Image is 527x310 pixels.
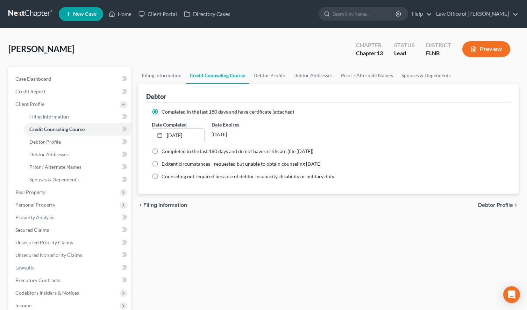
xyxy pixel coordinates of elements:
a: Debtor Addresses [24,148,131,161]
span: Personal Property [15,202,55,208]
span: New Case [73,12,97,17]
a: Prior / Alternate Names [24,161,131,173]
a: Spouses & Dependents [24,173,131,186]
a: Help [408,8,432,20]
a: Law Office of [PERSON_NAME] [433,8,518,20]
i: chevron_right [513,202,519,208]
span: Completed in the last 180 days and have certificate (attached) [162,109,294,115]
span: Credit Counseling Course [29,126,85,132]
span: Client Profile [15,101,44,107]
a: Property Analysis [10,211,131,224]
a: Lawsuits [10,261,131,274]
a: Home [105,8,135,20]
label: Date Expires [212,121,265,128]
span: Unsecured Priority Claims [15,239,73,245]
a: Credit Counseling Course [186,67,249,84]
span: Income [15,302,31,308]
span: Real Property [15,189,45,195]
span: [PERSON_NAME] [8,44,74,54]
a: Credit Report [10,85,131,98]
a: Executory Contracts [10,274,131,287]
span: Codebtors Insiders & Notices [15,290,79,296]
a: Debtor Profile [249,67,289,84]
span: Filing Information [29,114,69,120]
button: Preview [462,41,510,57]
div: Chapter [356,41,383,49]
span: Spouses & Dependents [29,176,79,182]
span: Lawsuits [15,265,34,271]
a: Debtor Addresses [289,67,337,84]
span: Filing Information [143,202,187,208]
span: Debtor Profile [478,202,513,208]
span: Counseling not required because of debtor incapacity, disability or military duty [162,173,334,179]
button: Debtor Profile chevron_right [478,202,519,208]
span: Debtor Addresses [29,151,69,157]
a: Debtor Profile [24,136,131,148]
a: Case Dashboard [10,73,131,85]
div: Lead [394,49,415,57]
div: Chapter [356,49,383,57]
a: Unsecured Priority Claims [10,236,131,249]
a: Filing Information [24,110,131,123]
div: [DATE] [212,128,265,141]
div: Debtor [146,92,166,101]
a: Unsecured Nonpriority Claims [10,249,131,261]
i: chevron_left [138,202,143,208]
span: 13 [377,50,383,56]
button: chevron_left Filing Information [138,202,187,208]
span: Case Dashboard [15,76,51,82]
a: Client Portal [135,8,180,20]
a: Prior / Alternate Names [337,67,397,84]
a: Directory Cases [180,8,234,20]
span: Exigent circumstances - requested but unable to obtain counseling [DATE] [162,161,321,167]
div: Open Intercom Messenger [503,286,520,303]
span: Unsecured Nonpriority Claims [15,252,82,258]
input: Search by name... [333,7,397,20]
label: Date Completed [152,121,187,128]
div: District [426,41,451,49]
a: Secured Claims [10,224,131,236]
span: Executory Contracts [15,277,60,283]
div: FLNB [426,49,451,57]
span: Credit Report [15,88,45,94]
span: Debtor Profile [29,139,61,145]
span: Completed in the last 180 days and do not have certificate (file [DATE]) [162,148,313,154]
a: Filing Information [138,67,186,84]
span: Prior / Alternate Names [29,164,81,170]
a: Credit Counseling Course [24,123,131,136]
a: Spouses & Dependents [397,67,455,84]
span: Secured Claims [15,227,49,233]
span: Property Analysis [15,214,54,220]
div: Status [394,41,415,49]
a: [DATE] [152,129,205,142]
